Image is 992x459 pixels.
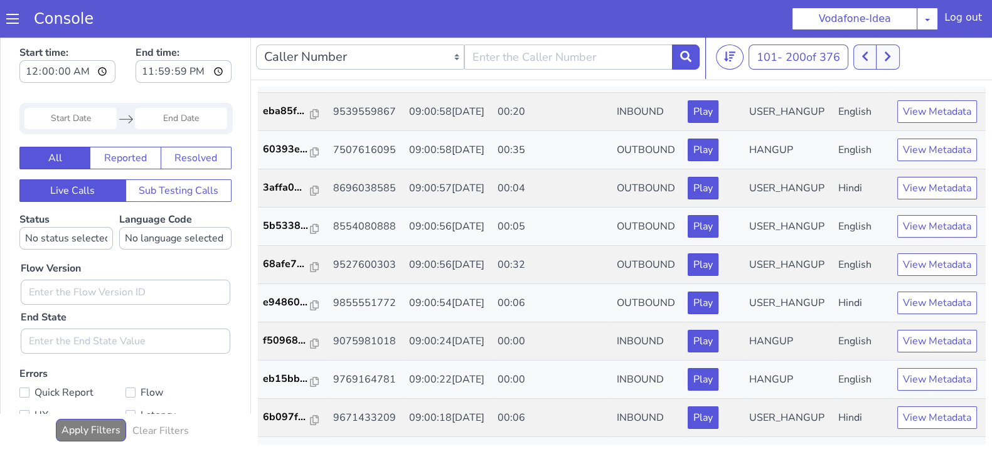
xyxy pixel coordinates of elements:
[119,193,232,215] select: Language Code
[263,375,323,390] a: 6b097f...
[612,97,683,135] td: OUTBOUND
[21,294,230,319] input: Enter the End State Value
[132,391,189,403] h6: Clear Filters
[688,372,718,394] button: Play
[19,112,90,135] button: All
[688,334,718,356] button: Play
[688,66,718,88] button: Play
[493,250,612,288] td: 00:06
[19,178,113,215] label: Status
[744,403,833,441] td: HANGUP
[404,250,493,288] td: 09:00:54[DATE]
[404,173,493,211] td: 09:00:56[DATE]
[328,250,404,288] td: 9855551772
[897,142,977,165] button: View Metadata
[263,260,323,275] a: e94860...
[328,326,404,364] td: 9769164781
[944,10,982,30] div: Log out
[744,173,833,211] td: USER_HANGUP
[612,173,683,211] td: OUTBOUND
[464,10,673,35] input: Enter the Caller Number
[493,326,612,364] td: 00:00
[833,403,892,441] td: English
[19,10,109,28] a: Console
[19,372,125,389] label: UX
[19,349,125,367] label: Quick Report
[263,145,323,161] a: 3affa0...
[493,364,612,403] td: 00:06
[328,58,404,97] td: 9539559867
[897,181,977,203] button: View Metadata
[749,10,848,35] button: 101- 200of 376
[161,112,232,135] button: Resolved
[19,193,113,215] select: Status
[897,257,977,280] button: View Metadata
[612,135,683,173] td: OUTBOUND
[493,211,612,250] td: 00:32
[56,384,126,407] button: Apply Filters
[21,245,230,270] input: Enter the Flow Version ID
[744,326,833,364] td: HANGUP
[263,298,323,314] a: f50968...
[833,250,892,288] td: Hindi
[612,288,683,326] td: INBOUND
[493,288,612,326] td: 00:00
[263,184,323,199] a: 5b5338...
[263,260,311,275] p: e94860...
[263,145,311,161] p: 3affa0...
[897,410,977,433] button: View Metadata
[688,219,718,241] button: Play
[688,104,718,127] button: Play
[328,135,404,173] td: 8696038585
[263,222,311,237] p: 68afe7...
[744,250,833,288] td: USER_HANGUP
[833,326,892,364] td: English
[833,211,892,250] td: English
[404,211,493,250] td: 09:00:56[DATE]
[833,364,892,403] td: Hindi
[263,184,311,199] p: 5b5338...
[135,73,227,95] input: End Date
[744,135,833,173] td: USER_HANGUP
[328,403,404,441] td: 9769164781
[897,372,977,394] button: View Metadata
[493,173,612,211] td: 00:05
[688,181,718,203] button: Play
[19,7,115,52] label: Start time:
[897,219,977,241] button: View Metadata
[688,257,718,280] button: Play
[263,298,311,314] p: f50968...
[125,372,232,389] label: Latency
[328,97,404,135] td: 7507616095
[90,112,161,135] button: Reported
[744,97,833,135] td: HANGUP
[263,222,323,237] a: 68afe7...
[404,97,493,135] td: 09:00:58[DATE]
[125,349,232,367] label: Flow
[833,135,892,173] td: Hindi
[612,211,683,250] td: OUTBOUND
[328,364,404,403] td: 9671433209
[792,8,917,30] button: Vodafone-Idea
[493,58,612,97] td: 00:20
[19,26,115,48] input: Start time:
[744,288,833,326] td: HANGUP
[404,58,493,97] td: 09:00:58[DATE]
[404,403,493,441] td: 09:00:14[DATE]
[493,97,612,135] td: 00:35
[688,295,718,318] button: Play
[688,142,718,165] button: Play
[493,403,612,441] td: 00:00
[404,288,493,326] td: 09:00:24[DATE]
[404,364,493,403] td: 09:00:18[DATE]
[833,288,892,326] td: English
[897,66,977,88] button: View Metadata
[263,69,311,84] p: eba85f...
[744,364,833,403] td: USER_HANGUP
[328,211,404,250] td: 9527600303
[21,226,81,241] label: Flow Version
[125,145,232,167] button: Sub Testing Calls
[404,135,493,173] td: 09:00:57[DATE]
[897,334,977,356] button: View Metadata
[263,107,311,122] p: 60393e...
